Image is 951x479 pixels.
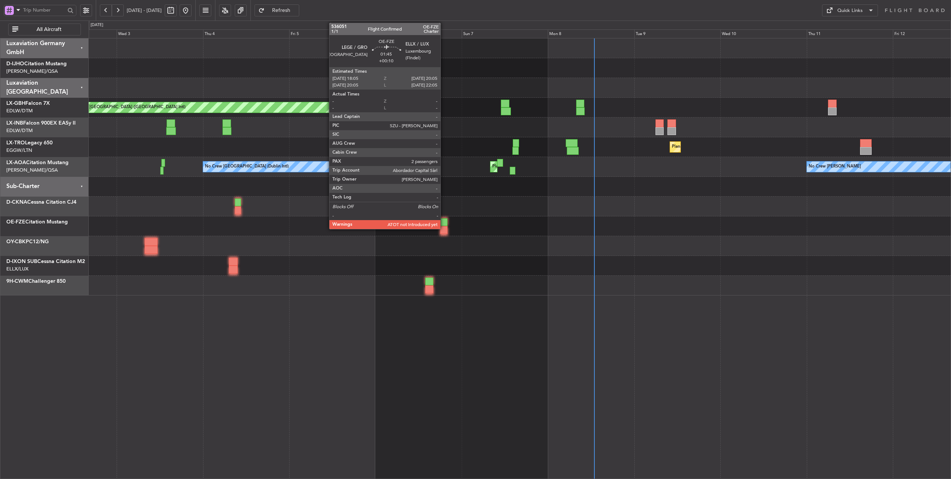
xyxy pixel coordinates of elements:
[6,279,66,284] a: 9H-CWMChallenger 850
[6,120,76,126] a: LX-INBFalcon 900EX EASy II
[6,101,25,106] span: LX-GBH
[6,219,25,225] span: OE-FZE
[127,7,162,14] span: [DATE] - [DATE]
[822,4,878,16] button: Quick Links
[809,161,861,172] div: No Crew [PERSON_NAME]
[375,29,461,38] div: Sat 6
[6,107,33,114] a: EDLW/DTM
[6,140,53,145] a: LX-TROLegacy 650
[837,7,863,15] div: Quick Links
[205,161,289,172] div: No Crew [GEOGRAPHIC_DATA] (Dublin Intl)
[266,8,297,13] span: Refresh
[6,127,33,134] a: EDLW/DTM
[6,200,27,205] span: D-CKNA
[462,29,548,38] div: Sun 7
[672,141,721,153] div: Planned Maint Dusseldorf
[6,279,28,284] span: 9H-CWM
[492,161,610,172] div: Planned Maint [GEOGRAPHIC_DATA] ([GEOGRAPHIC_DATA])
[6,61,67,66] a: D-IJHOCitation Mustang
[255,4,299,16] button: Refresh
[203,29,289,38] div: Thu 4
[6,160,69,165] a: LX-AOACitation Mustang
[6,266,28,272] a: ELLX/LUX
[6,120,23,126] span: LX-INB
[6,259,85,264] a: D-IXON SUBCessna Citation M2
[289,29,375,38] div: Fri 5
[6,219,68,225] a: OE-FZECitation Mustang
[807,29,893,38] div: Thu 11
[8,24,81,35] button: All Aircraft
[117,29,203,38] div: Wed 3
[6,239,26,244] span: OY-CBK
[6,259,37,264] span: D-IXON SUB
[720,29,806,38] div: Wed 10
[6,200,76,205] a: D-CKNACessna Citation CJ4
[6,167,58,173] a: [PERSON_NAME]/QSA
[6,140,25,145] span: LX-TRO
[23,4,65,16] input: Trip Number
[6,147,32,154] a: EGGW/LTN
[6,68,58,75] a: [PERSON_NAME]/QSA
[61,102,186,113] div: Planned Maint [GEOGRAPHIC_DATA] ([GEOGRAPHIC_DATA] Intl)
[6,61,24,66] span: D-IJHO
[20,27,78,32] span: All Aircraft
[6,101,50,106] a: LX-GBHFalcon 7X
[91,22,103,28] div: [DATE]
[634,29,720,38] div: Tue 9
[548,29,634,38] div: Mon 8
[6,160,26,165] span: LX-AOA
[6,239,49,244] a: OY-CBKPC12/NG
